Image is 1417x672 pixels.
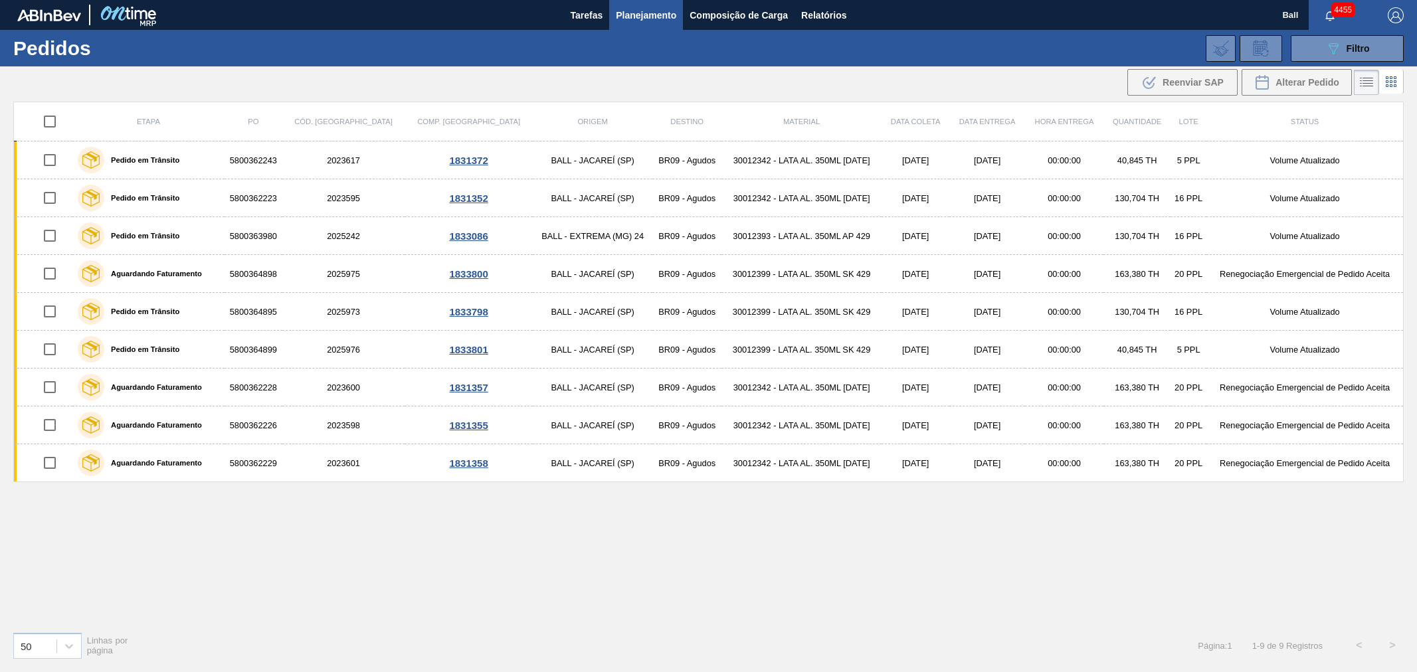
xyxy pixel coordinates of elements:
span: Reenviar SAP [1163,77,1224,88]
td: [DATE] [949,369,1025,406]
td: 5800362228 [225,369,282,406]
td: [DATE] [882,406,949,444]
div: 1833800 [407,268,531,280]
td: BALL - JACAREÍ (SP) [533,444,652,482]
td: 20 PPL [1171,444,1206,482]
td: BALL - JACAREÍ (SP) [533,406,652,444]
div: Importar Negociações dos Pedidos [1206,35,1236,62]
td: 30012393 - LATA AL. 350ML AP 429 [721,217,882,255]
td: 00:00:00 [1025,255,1103,293]
td: BR09 - Agudos [652,331,721,369]
td: 2025975 [282,255,405,293]
div: 1833086 [407,230,531,242]
td: Volume Atualizado [1206,179,1403,217]
a: Aguardando Faturamento58003622282023600BALL - JACAREÍ (SP)BR09 - Agudos30012342 - LATA AL. 350ML ... [14,369,1404,406]
td: 16 PPL [1171,179,1206,217]
td: [DATE] [949,444,1025,482]
td: 30012342 - LATA AL. 350ML [DATE] [721,141,882,179]
label: Pedido em Trânsito [104,345,179,353]
td: 2023617 [282,141,405,179]
a: Aguardando Faturamento58003622292023601BALL - JACAREÍ (SP)BR09 - Agudos30012342 - LATA AL. 350ML ... [14,444,1404,482]
span: Data entrega [959,118,1016,126]
td: 00:00:00 [1025,141,1103,179]
span: Tarefas [570,7,603,23]
img: TNhmsLtSVTkK8tSr43FrP2fwEKptu5GPRR3wAAAABJRU5ErkJggg== [17,9,81,21]
span: Etapa [137,118,160,126]
a: Pedido em Trânsito58003648992025976BALL - JACAREÍ (SP)BR09 - Agudos30012399 - LATA AL. 350ML SK 4... [14,331,1404,369]
td: 2023595 [282,179,405,217]
label: Aguardando Faturamento [104,421,202,429]
td: 20 PPL [1171,369,1206,406]
div: Solicitação de Revisão de Pedidos [1240,35,1282,62]
td: Volume Atualizado [1206,217,1403,255]
td: 40,845 TH [1103,331,1171,369]
td: [DATE] [882,141,949,179]
label: Pedido em Trânsito [104,307,179,315]
td: BALL - JACAREÍ (SP) [533,369,652,406]
td: 130,704 TH [1103,217,1171,255]
td: [DATE] [949,179,1025,217]
td: BALL - JACAREÍ (SP) [533,141,652,179]
td: 5 PPL [1171,331,1206,369]
span: Material [783,118,820,126]
img: Logout [1388,7,1404,23]
td: 163,380 TH [1103,406,1171,444]
div: 1831352 [407,193,531,204]
div: Visão em Cards [1379,70,1404,95]
td: 163,380 TH [1103,369,1171,406]
span: Linhas por página [87,635,128,655]
td: 30012342 - LATA AL. 350ML [DATE] [721,444,882,482]
td: 00:00:00 [1025,293,1103,331]
td: 5800364898 [225,255,282,293]
td: 5800362229 [225,444,282,482]
div: Visão em Lista [1354,70,1379,95]
a: Pedido em Trânsito58003639802025242BALL - EXTREMA (MG) 24BR09 - Agudos30012393 - LATA AL. 350ML A... [14,217,1404,255]
span: Data coleta [891,118,941,126]
td: 5800362223 [225,179,282,217]
td: [DATE] [882,255,949,293]
td: [DATE] [882,369,949,406]
td: Renegociação Emergencial de Pedido Aceita [1206,406,1403,444]
div: 1831355 [407,420,531,431]
td: 5800362226 [225,406,282,444]
label: Aguardando Faturamento [104,383,202,391]
td: 20 PPL [1171,255,1206,293]
td: Renegociação Emergencial de Pedido Aceita [1206,255,1403,293]
td: 30012342 - LATA AL. 350ML [DATE] [721,406,882,444]
td: 5800362243 [225,141,282,179]
td: Volume Atualizado [1206,293,1403,331]
td: [DATE] [949,141,1025,179]
td: Volume Atualizado [1206,331,1403,369]
span: Alterar Pedido [1275,77,1339,88]
td: 00:00:00 [1025,444,1103,482]
td: 130,704 TH [1103,293,1171,331]
a: Pedido em Trânsito58003622432023617BALL - JACAREÍ (SP)BR09 - Agudos30012342 - LATA AL. 350ML [DAT... [14,141,1404,179]
label: Aguardando Faturamento [104,270,202,278]
label: Pedido em Trânsito [104,194,179,202]
button: Filtro [1291,35,1404,62]
td: [DATE] [882,444,949,482]
td: [DATE] [949,255,1025,293]
td: 2025976 [282,331,405,369]
a: Pedido em Trânsito58003622232023595BALL - JACAREÍ (SP)BR09 - Agudos30012342 - LATA AL. 350ML [DAT... [14,179,1404,217]
td: [DATE] [882,331,949,369]
a: Aguardando Faturamento58003648982025975BALL - JACAREÍ (SP)BR09 - Agudos30012399 - LATA AL. 350ML ... [14,255,1404,293]
span: PO [248,118,258,126]
td: BR09 - Agudos [652,179,721,217]
div: 1831358 [407,458,531,469]
td: 5800364899 [225,331,282,369]
div: 1831372 [407,155,531,166]
td: Volume Atualizado [1206,141,1403,179]
div: Reenviar SAP [1127,69,1238,96]
div: Alterar Pedido [1242,69,1352,96]
a: Aguardando Faturamento58003622262023598BALL - JACAREÍ (SP)BR09 - Agudos30012342 - LATA AL. 350ML ... [14,406,1404,444]
td: 00:00:00 [1025,179,1103,217]
div: 50 [21,640,32,651]
span: 4455 [1331,3,1355,17]
td: 30012342 - LATA AL. 350ML [DATE] [721,179,882,217]
span: Lote [1179,118,1198,126]
td: BALL - JACAREÍ (SP) [533,293,652,331]
td: Renegociação Emergencial de Pedido Aceita [1206,444,1403,482]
